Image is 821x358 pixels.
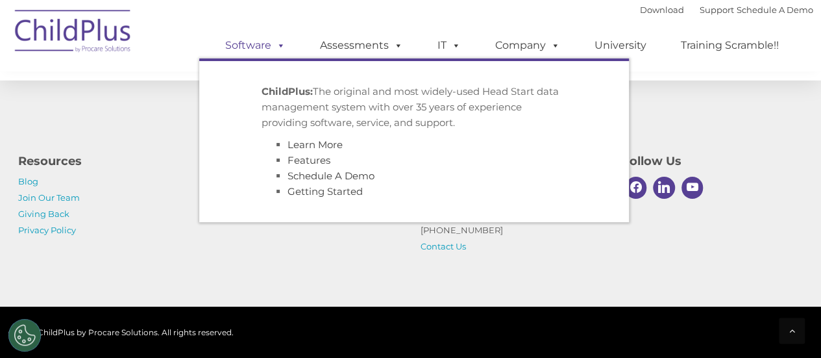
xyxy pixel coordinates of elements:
[650,173,678,202] a: Linkedin
[622,173,650,202] a: Facebook
[18,192,80,203] a: Join Our Team
[262,84,567,131] p: The original and most widely-used Head Start data management system with over 35 years of experie...
[640,5,813,15] font: |
[18,152,200,170] h4: Resources
[8,327,234,337] span: © 2025 ChildPlus by Procare Solutions. All rights reserved.
[18,225,76,235] a: Privacy Policy
[18,209,69,219] a: Giving Back
[582,32,659,58] a: University
[421,241,466,251] a: Contact Us
[424,32,474,58] a: IT
[678,173,707,202] a: Youtube
[262,85,313,97] strong: ChildPlus:
[482,32,573,58] a: Company
[8,1,138,66] img: ChildPlus by Procare Solutions
[288,185,363,198] a: Getting Started
[180,86,220,96] span: Last name
[288,170,374,182] a: Schedule A Demo
[288,154,330,166] a: Features
[622,152,803,170] h4: Follow Us
[307,32,416,58] a: Assessments
[180,139,236,149] span: Phone number
[640,5,684,15] a: Download
[700,5,734,15] a: Support
[18,176,38,186] a: Blog
[737,5,813,15] a: Schedule A Demo
[288,138,343,151] a: Learn More
[668,32,792,58] a: Training Scramble!!
[8,319,41,352] button: Cookies Settings
[212,32,299,58] a: Software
